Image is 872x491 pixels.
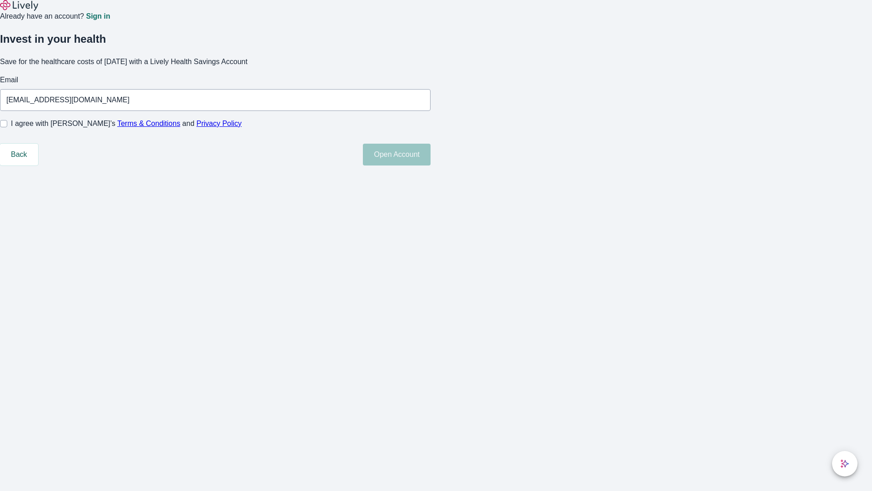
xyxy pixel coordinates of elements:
a: Terms & Conditions [117,120,180,127]
button: chat [832,451,857,476]
svg: Lively AI Assistant [840,459,849,468]
a: Privacy Policy [197,120,242,127]
span: I agree with [PERSON_NAME]’s and [11,118,242,129]
a: Sign in [86,13,110,20]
